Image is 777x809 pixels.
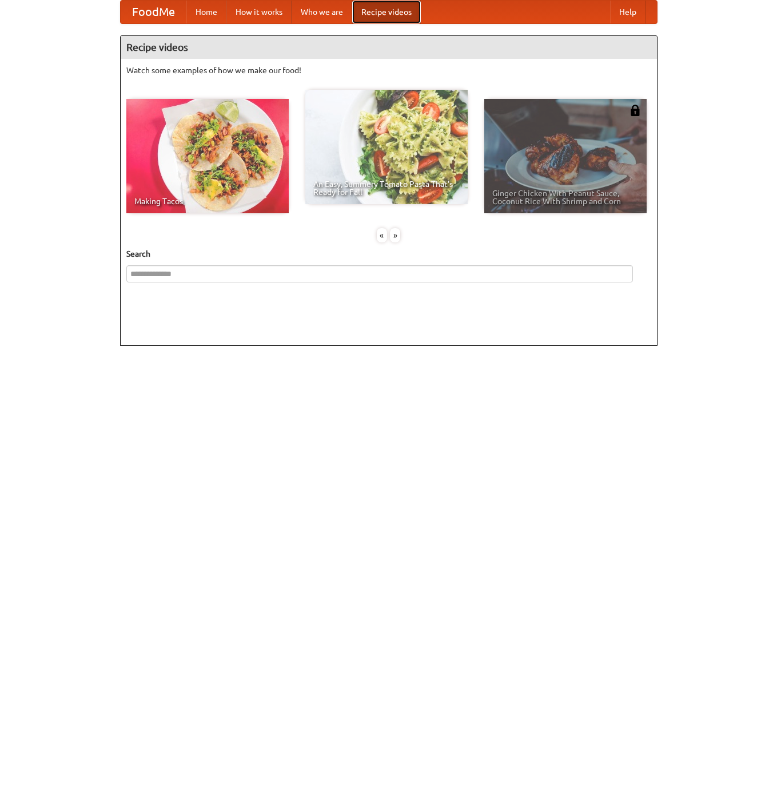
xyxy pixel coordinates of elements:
a: Making Tacos [126,99,289,213]
h5: Search [126,248,651,260]
span: Making Tacos [134,197,281,205]
div: » [390,228,400,242]
span: An Easy, Summery Tomato Pasta That's Ready for Fall [313,180,460,196]
a: Help [610,1,645,23]
p: Watch some examples of how we make our food! [126,65,651,76]
a: Home [186,1,226,23]
a: How it works [226,1,292,23]
div: « [377,228,387,242]
h4: Recipe videos [121,36,657,59]
img: 483408.png [629,105,641,116]
a: Recipe videos [352,1,421,23]
a: An Easy, Summery Tomato Pasta That's Ready for Fall [305,90,468,204]
a: Who we are [292,1,352,23]
a: FoodMe [121,1,186,23]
